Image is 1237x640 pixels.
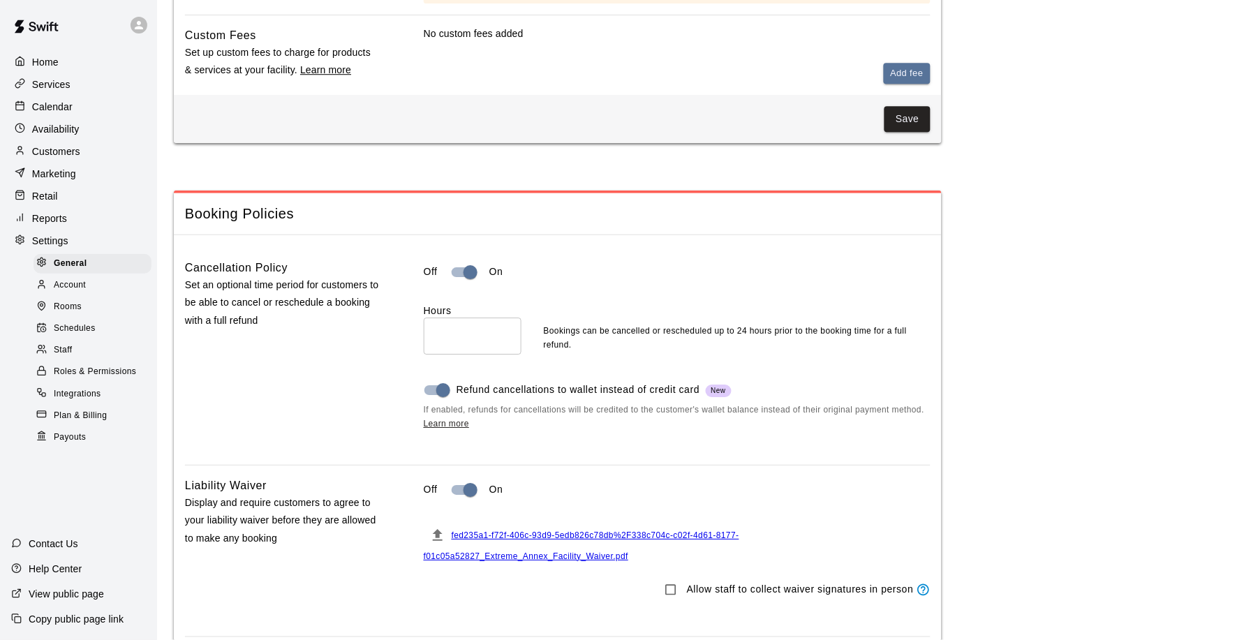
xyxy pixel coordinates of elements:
span: Roles & Permissions [54,365,136,379]
p: Marketing [32,167,76,181]
svg: Staff members will be able to display waivers to customers in person (via the calendar or custome... [917,583,931,597]
a: Settings [11,230,146,251]
a: Home [11,52,146,73]
a: Roles & Permissions [34,362,157,383]
a: Plan & Billing [34,405,157,426]
a: Staff [34,340,157,362]
p: No custom fees added [424,27,931,40]
div: General [34,254,151,274]
p: Display and require customers to agree to your liability waiver before they are allowed to make a... [185,494,379,547]
a: Reports [11,208,146,229]
span: Booking Policies [185,204,931,223]
div: Schedules [34,319,151,338]
a: Retail [11,186,146,207]
p: Off [424,482,438,497]
a: Calendar [11,96,146,117]
p: Help Center [29,562,82,576]
p: Set an optional time period for customers to be able to cancel or reschedule a booking with a ful... [185,276,379,329]
p: Availability [32,122,80,136]
p: Contact Us [29,537,78,551]
h6: Cancellation Policy [185,259,288,277]
p: View public page [29,587,104,601]
p: Customers [32,144,80,158]
p: On [489,482,503,497]
a: General [34,253,157,274]
p: Bookings can be cancelled or rescheduled up to 24 hours prior to the booking time for a full refund. [544,325,931,352]
a: Services [11,74,146,95]
a: Learn more [300,64,351,75]
span: General [54,257,87,271]
p: Settings [32,234,68,248]
p: Copy public page link [29,612,124,626]
a: Marketing [11,163,146,184]
div: Payouts [34,428,151,447]
a: Availability [11,119,146,140]
p: Home [32,55,59,69]
p: Allow staff to collect waiver signatures in person [687,582,914,597]
a: Account [34,274,157,296]
p: Calendar [32,100,73,114]
div: Roles & Permissions [34,362,151,382]
button: Add fee [884,63,931,84]
span: Plan & Billing [54,409,107,423]
span: Rooms [54,300,82,314]
a: Schedules [34,318,157,340]
label: Hours [424,304,521,318]
a: Learn more [424,419,469,429]
div: Rooms [34,297,151,317]
a: Integrations [34,383,157,405]
span: Account [54,278,86,292]
span: Staff [54,343,72,357]
span: Refund cancellations to wallet instead of credit card [457,382,732,397]
div: Integrations [34,385,151,404]
div: Plan & Billing [34,406,151,426]
span: New [706,385,732,396]
button: File must be a PDF with max upload size of 2MB [424,521,452,549]
a: Payouts [34,426,157,448]
span: If enabled, refunds for cancellations will be credited to the customer's wallet balance instead o... [424,403,931,431]
a: Customers [11,141,146,162]
span: Payouts [54,431,86,445]
div: Staff [34,341,151,360]
p: On [489,265,503,279]
p: Reports [32,211,67,225]
span: Schedules [54,322,96,336]
div: Account [34,276,151,295]
a: fed235a1-f72f-406c-93d9-5edb826c78db%2F338c704c-c02f-4d61-8177-f01c05a52827_Extreme_Annex_Facilit... [424,530,739,561]
h6: Custom Fees [185,27,256,45]
p: Set up custom fees to charge for products & services at your facility. [185,44,379,79]
h6: Liability Waiver [185,477,267,495]
p: Services [32,77,71,91]
a: Rooms [34,297,157,318]
span: Integrations [54,387,101,401]
p: Off [424,265,438,279]
p: Retail [32,189,58,203]
button: Save [884,106,931,132]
